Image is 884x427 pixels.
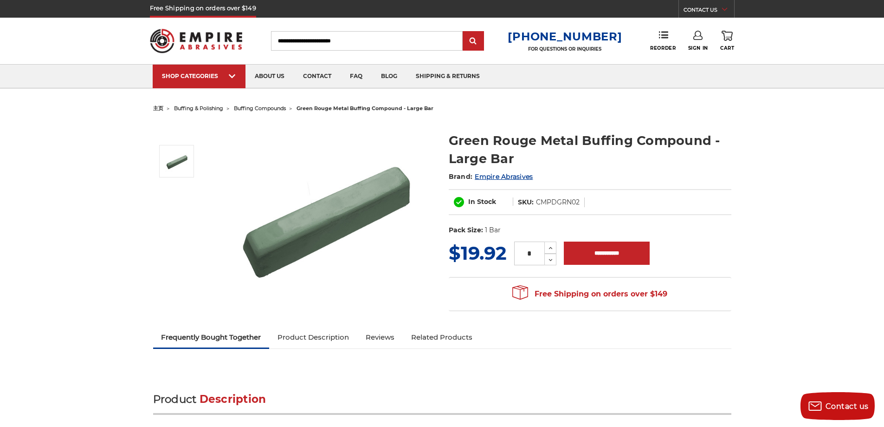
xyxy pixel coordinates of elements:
[650,31,676,51] a: Reorder
[297,105,433,112] span: green rouge metal buffing compound - large bar
[536,197,580,207] dd: CMPDGRN02
[162,72,236,79] div: SHOP CATEGORIES
[512,285,667,303] span: Free Shipping on orders over $149
[341,65,372,88] a: faq
[684,5,734,18] a: CONTACT US
[245,65,294,88] a: about us
[232,122,418,308] img: Green Rouge Aluminum Buffing Compound
[357,327,403,348] a: Reviews
[800,392,875,420] button: Contact us
[449,225,483,235] dt: Pack Size:
[688,45,708,51] span: Sign In
[150,23,243,59] img: Empire Abrasives
[294,65,341,88] a: contact
[153,105,163,112] a: 主页
[174,105,223,112] a: buffing & polishing
[269,327,357,348] a: Product Description
[449,172,473,181] span: Brand:
[508,46,622,52] p: FOR QUESTIONS OR INQUIRIES
[485,225,501,235] dd: 1 Bar
[153,327,270,348] a: Frequently Bought Together
[826,402,869,411] span: Contact us
[449,242,507,264] span: $19.92
[468,197,496,206] span: In Stock
[518,197,534,207] dt: SKU:
[720,45,734,51] span: Cart
[650,45,676,51] span: Reorder
[449,131,731,168] h1: Green Rouge Metal Buffing Compound - Large Bar
[407,65,489,88] a: shipping & returns
[475,172,533,181] a: Empire Abrasives
[372,65,407,88] a: blog
[200,393,266,406] span: Description
[165,150,188,173] img: Green Rouge Aluminum Buffing Compound
[234,105,286,112] a: buffing compounds
[153,393,197,406] span: Product
[508,30,622,43] a: [PHONE_NUMBER]
[464,32,483,51] input: Submit
[720,31,734,51] a: Cart
[403,327,481,348] a: Related Products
